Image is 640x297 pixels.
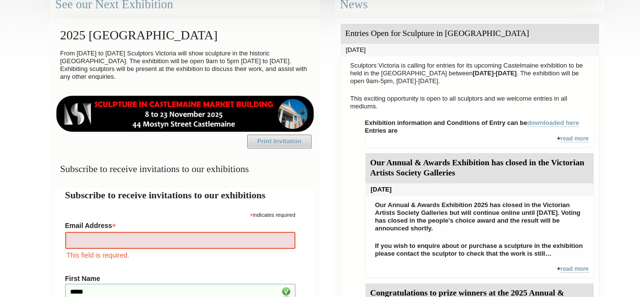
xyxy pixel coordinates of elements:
p: If you wish to enquire about or purchase a sculpture in the exhibition please contact the sculpto... [370,240,589,260]
label: First Name [65,275,295,282]
div: Entries Open for Sculpture in [GEOGRAPHIC_DATA] [341,24,599,44]
a: Print Invitation [247,135,311,148]
p: From [DATE] to [DATE] Sculptors Victoria will show sculpture in the historic [GEOGRAPHIC_DATA]. T... [55,47,315,83]
h3: Subscribe to receive invitations to our exhibitions [55,159,315,178]
a: read more [560,135,588,142]
h2: 2025 [GEOGRAPHIC_DATA] [55,23,315,47]
div: [DATE] [366,183,594,196]
div: + [365,135,594,148]
a: downloaded here [527,119,579,127]
div: indicates required [65,210,295,219]
img: castlemaine-ldrbd25v2.png [55,96,315,132]
div: [DATE] [341,44,599,56]
h2: Subscribe to receive invitations to our exhibitions [65,188,305,202]
label: Email Address [65,219,295,230]
p: Our Annual & Awards Exhibition 2025 has closed in the Victorian Artists Society Galleries but wil... [370,199,589,235]
p: Sculptors Victoria is calling for entries for its upcoming Castelmaine exhibition to be held in t... [346,59,594,87]
div: Our Annual & Awards Exhibition has closed in the Victorian Artists Society Galleries [366,153,594,183]
a: read more [560,265,588,273]
strong: [DATE]-[DATE] [473,70,517,77]
div: + [365,265,594,278]
strong: Exhibition information and Conditions of Entry can be [365,119,580,127]
p: This exciting opportunity is open to all sculptors and we welcome entries in all mediums. [346,92,594,113]
div: This field is required. [65,250,295,261]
